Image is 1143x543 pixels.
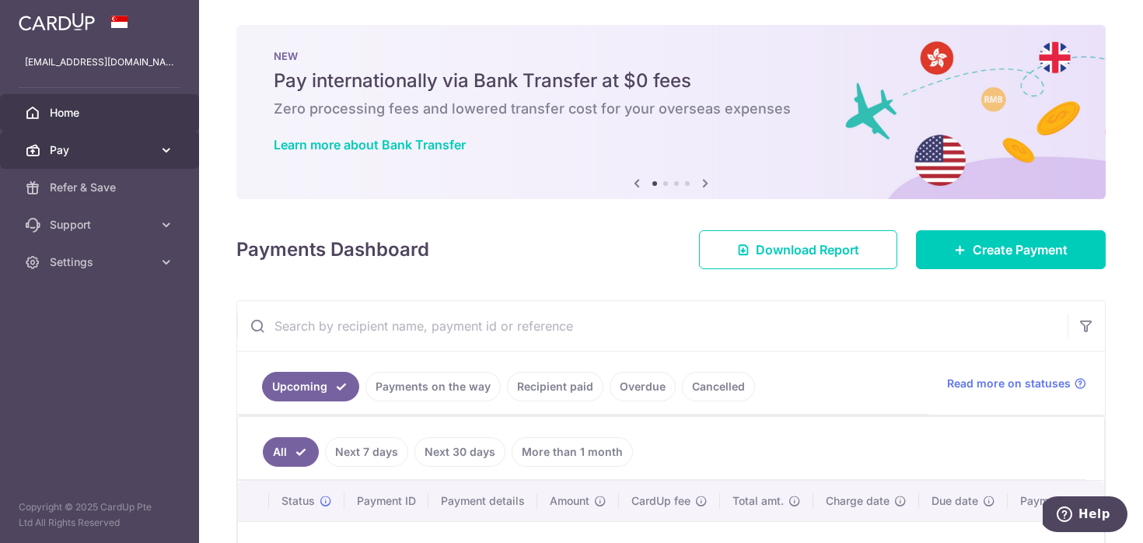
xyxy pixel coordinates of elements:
span: Pay [50,142,152,158]
a: Overdue [610,372,676,401]
a: Next 7 days [325,437,408,467]
a: Learn more about Bank Transfer [274,137,466,152]
a: All [263,437,319,467]
span: Status [281,493,315,509]
span: Settings [50,254,152,270]
a: Recipient paid [507,372,603,401]
a: Read more on statuses [947,376,1086,391]
span: Download Report [756,240,859,259]
span: Home [50,105,152,121]
th: Payment details [428,481,537,521]
a: Next 30 days [414,437,505,467]
h6: Zero processing fees and lowered transfer cost for your overseas expenses [274,100,1068,118]
p: NEW [274,50,1068,62]
span: Create Payment [973,240,1068,259]
a: Cancelled [682,372,755,401]
a: Payments on the way [365,372,501,401]
p: [EMAIL_ADDRESS][DOMAIN_NAME] [25,54,174,70]
span: Refer & Save [50,180,152,195]
span: Read more on statuses [947,376,1071,391]
a: More than 1 month [512,437,633,467]
img: CardUp [19,12,95,31]
h4: Payments Dashboard [236,236,429,264]
span: Total amt. [732,493,784,509]
a: Create Payment [916,230,1106,269]
h5: Pay internationally via Bank Transfer at $0 fees [274,68,1068,93]
iframe: Opens a widget where you can find more information [1043,496,1127,535]
a: Upcoming [262,372,359,401]
a: Download Report [699,230,897,269]
span: Amount [550,493,589,509]
th: Payment method [1008,481,1126,521]
span: Charge date [826,493,890,509]
span: Due date [932,493,978,509]
input: Search by recipient name, payment id or reference [237,301,1068,351]
th: Payment ID [344,481,428,521]
img: Bank transfer banner [236,25,1106,199]
span: Support [50,217,152,233]
span: CardUp fee [631,493,690,509]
